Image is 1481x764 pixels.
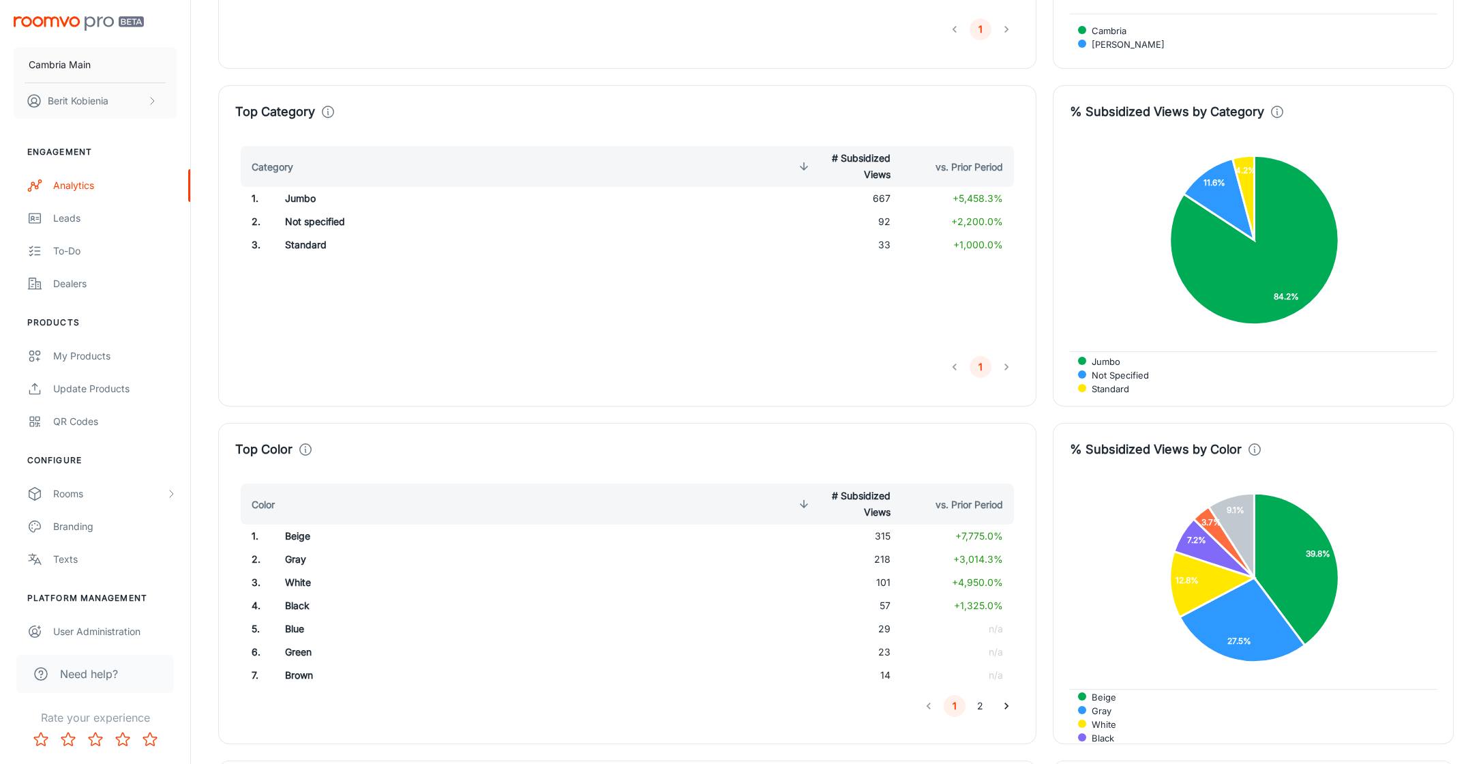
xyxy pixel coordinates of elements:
[918,159,1003,175] span: vs. Prior Period
[252,497,293,513] span: Color
[235,664,274,687] td: 7 .
[53,624,177,639] div: User Administration
[1081,25,1126,37] span: Cambria
[235,440,293,459] h4: Top Color
[27,726,55,753] button: Rate 1 star
[274,187,627,210] td: Jumbo
[1081,732,1114,744] span: Black
[235,617,274,641] td: 5 .
[952,576,1003,588] span: +4,950.0%
[14,16,144,31] img: Roomvo PRO Beta
[954,600,1003,611] span: +1,325.0%
[53,211,177,226] div: Leads
[784,233,901,256] td: 33
[29,57,91,72] p: Cambria Main
[274,233,627,256] td: Standard
[274,548,627,571] td: Gray
[1081,691,1116,703] span: Beige
[235,210,274,233] td: 2 .
[784,548,901,571] td: 218
[60,666,118,682] span: Need help?
[274,617,627,641] td: Blue
[996,695,1017,717] button: Go to next page
[235,641,274,664] td: 6 .
[109,726,136,753] button: Rate 4 star
[970,18,991,40] button: page 1
[1081,38,1165,50] span: [PERSON_NAME]
[53,486,166,501] div: Rooms
[274,594,627,617] td: Black
[784,664,901,687] td: 14
[53,519,177,534] div: Branding
[53,349,177,364] div: My Products
[14,47,177,83] button: Cambria Main
[784,210,901,233] td: 92
[1081,383,1129,395] span: Standard
[274,525,627,548] td: Beige
[48,93,108,108] p: Berit Kobienia
[53,552,177,567] div: Texts
[252,159,311,175] span: Category
[136,726,164,753] button: Rate 5 star
[953,239,1003,250] span: +1,000.0%
[784,641,901,664] td: 23
[235,102,315,121] h4: Top Category
[235,548,274,571] td: 2 .
[784,617,901,641] td: 29
[53,178,177,193] div: Analytics
[953,553,1003,565] span: +3,014.3%
[784,594,901,617] td: 57
[955,530,1003,542] span: +7,775.0%
[1081,355,1120,368] span: Jumbo
[784,525,901,548] td: 315
[795,488,891,520] span: # Subsidized Views
[944,695,966,717] button: page 1
[235,525,274,548] td: 1 .
[274,641,627,664] td: Green
[235,594,274,617] td: 4 .
[53,414,177,429] div: QR Codes
[14,83,177,119] button: Berit Kobienia
[951,216,1003,227] span: +2,200.0%
[1081,369,1149,381] span: Not specified
[784,187,901,210] td: 667
[235,187,274,210] td: 1 .
[1081,705,1111,717] span: Gray
[82,726,109,753] button: Rate 3 star
[1070,102,1264,121] h4: % Subsidized Views by Category
[274,571,627,594] td: White
[989,646,1003,658] span: n/a
[1081,718,1116,731] span: White
[235,571,274,594] td: 3 .
[942,356,1019,378] nav: pagination navigation
[274,664,627,687] td: Brown
[784,571,901,594] td: 101
[916,695,1019,717] nav: pagination navigation
[970,695,991,717] button: Go to page 2
[53,244,177,259] div: To-do
[53,276,177,291] div: Dealers
[274,210,627,233] td: Not specified
[942,18,1019,40] nav: pagination navigation
[795,150,891,183] span: # Subsidized Views
[53,381,177,396] div: Update Products
[989,669,1003,681] span: n/a
[953,192,1003,204] span: +5,458.3%
[235,233,274,256] td: 3 .
[989,623,1003,634] span: n/a
[11,709,179,726] p: Rate your experience
[1070,440,1242,459] h4: % Subsidized Views by Color
[970,356,991,378] button: page 1
[918,497,1003,513] span: vs. Prior Period
[55,726,82,753] button: Rate 2 star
